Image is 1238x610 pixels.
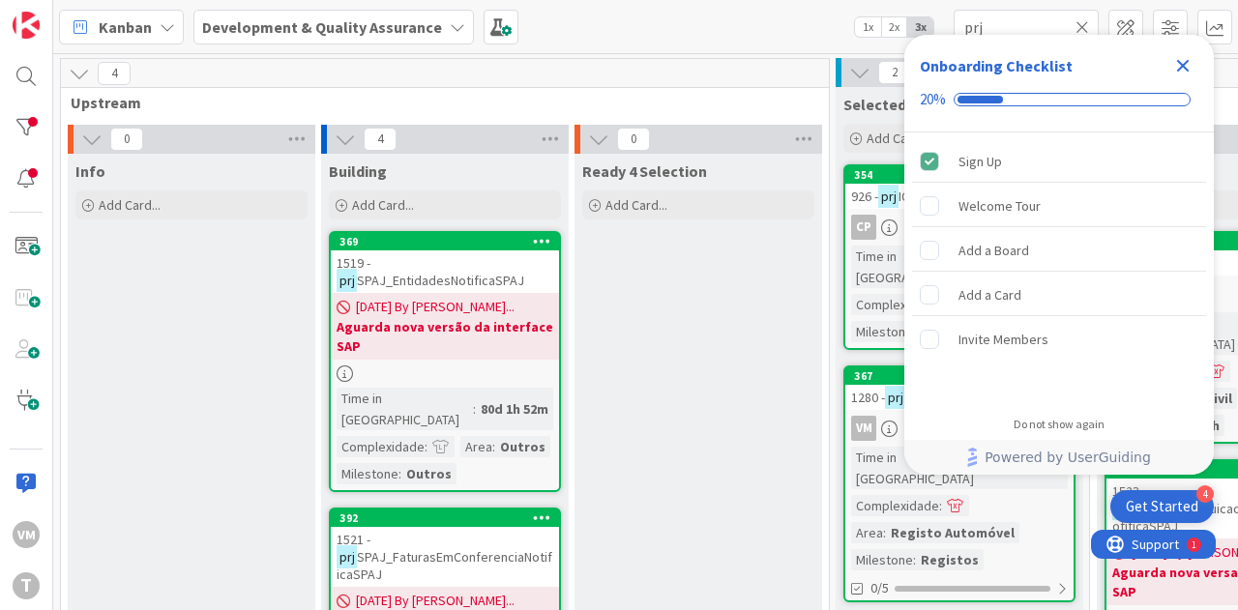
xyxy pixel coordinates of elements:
[337,545,357,567] mark: prj
[98,62,131,85] span: 4
[916,549,984,570] div: Registos
[845,367,1074,410] div: 3671280 -prjRA_EnviaDUAs
[851,246,987,288] div: Time in [GEOGRAPHIC_DATA]
[870,578,889,598] span: 0/5
[867,130,928,147] span: Add Card...
[331,233,559,250] div: 369
[476,398,553,420] div: 80d 1h 52m
[855,17,881,37] span: 1x
[425,436,427,457] span: :
[13,521,40,548] div: VM
[99,15,152,39] span: Kanban
[329,161,387,181] span: Building
[99,196,161,214] span: Add Card...
[110,128,143,151] span: 0
[13,572,40,599] div: T
[958,239,1029,262] div: Add a Board
[912,274,1206,316] div: Add a Card is incomplete.
[845,416,1074,441] div: VM
[473,398,476,420] span: :
[904,132,1214,404] div: Checklist items
[495,436,550,457] div: Outros
[912,185,1206,227] div: Welcome Tour is incomplete.
[912,140,1206,183] div: Sign Up is complete.
[939,495,942,516] span: :
[958,150,1002,173] div: Sign Up
[356,297,515,317] span: [DATE] By [PERSON_NAME]...
[339,511,559,525] div: 392
[845,215,1074,240] div: CP
[907,17,933,37] span: 3x
[582,161,707,181] span: Ready 4 Selection
[401,463,457,484] div: Outros
[904,35,1214,475] div: Checklist Container
[843,164,1076,350] a: 354926 -prjIC_AtualizaSIIC2SICRIMCPTime in [GEOGRAPHIC_DATA]:28d 7h 47mComplexidade:Area:BatchMil...
[920,54,1073,77] div: Onboarding Checklist
[851,389,885,406] span: 1280 -
[851,495,939,516] div: Complexidade
[899,188,1028,205] span: IC_AtualizaSIIC2SICRIM
[331,233,559,293] div: 3691519 -prjSPAJ_EntidadesNotificaSPAJ
[851,416,876,441] div: VM
[331,509,559,527] div: 392
[337,254,370,272] span: 1519 -
[854,168,1074,182] div: 354
[985,446,1151,469] span: Powered by UserGuiding
[364,128,397,151] span: 4
[337,317,553,356] b: Aguarda nova versão da interface SAP
[1167,50,1198,81] div: Close Checklist
[881,17,907,37] span: 2x
[954,10,1099,44] input: Quick Filter...
[851,549,913,570] div: Milestone
[843,365,1076,602] a: 3671280 -prjRA_EnviaDUAsVMTime in [GEOGRAPHIC_DATA]:9d 7h 29mComplexidade:Area:Registo AutomóvelM...
[13,12,40,39] img: Visit kanbanzone.com
[460,436,492,457] div: Area
[101,8,105,23] div: 1
[1110,490,1214,523] div: Open Get Started checklist, remaining modules: 4
[958,194,1041,218] div: Welcome Tour
[854,369,1074,383] div: 367
[617,128,650,151] span: 0
[605,196,667,214] span: Add Card...
[878,61,911,84] span: 2
[845,367,1074,385] div: 367
[71,93,805,112] span: Upstream
[920,91,1198,108] div: Checklist progress: 20%
[337,531,370,548] span: 1521 -
[912,318,1206,361] div: Invite Members is incomplete.
[845,166,1074,184] div: 354
[398,463,401,484] span: :
[337,548,552,583] span: SPAJ_FaturasEmConferenciaNotificaSPAJ
[337,463,398,484] div: Milestone
[1196,485,1214,503] div: 4
[357,272,524,289] span: SPAJ_EntidadesNotificaSPAJ
[337,269,357,291] mark: prj
[958,328,1048,351] div: Invite Members
[851,447,994,489] div: Time in [GEOGRAPHIC_DATA]
[75,161,105,181] span: Info
[331,509,559,587] div: 3921521 -prjSPAJ_FaturasEmConferenciaNotificaSPAJ
[337,436,425,457] div: Complexidade
[851,215,876,240] div: CP
[1126,497,1198,516] div: Get Started
[913,549,916,570] span: :
[851,522,883,543] div: Area
[878,185,899,207] mark: prj
[329,231,561,492] a: 3691519 -prjSPAJ_EntidadesNotificaSPAJ[DATE] By [PERSON_NAME]...Aguarda nova versão da interface ...
[885,386,905,408] mark: prj
[845,166,1074,209] div: 354926 -prjIC_AtualizaSIIC2SICRIM
[492,436,495,457] span: :
[337,388,473,430] div: Time in [GEOGRAPHIC_DATA]
[1014,417,1105,432] div: Do not show again
[914,440,1204,475] a: Powered by UserGuiding
[843,95,906,114] span: Selected
[352,196,414,214] span: Add Card...
[202,17,442,37] b: Development & Quality Assurance
[920,91,946,108] div: 20%
[1112,482,1146,500] span: 1523 -
[886,522,1019,543] div: Registo Automóvel
[851,188,878,205] span: 926 -
[912,229,1206,272] div: Add a Board is incomplete.
[339,235,559,248] div: 369
[958,283,1021,306] div: Add a Card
